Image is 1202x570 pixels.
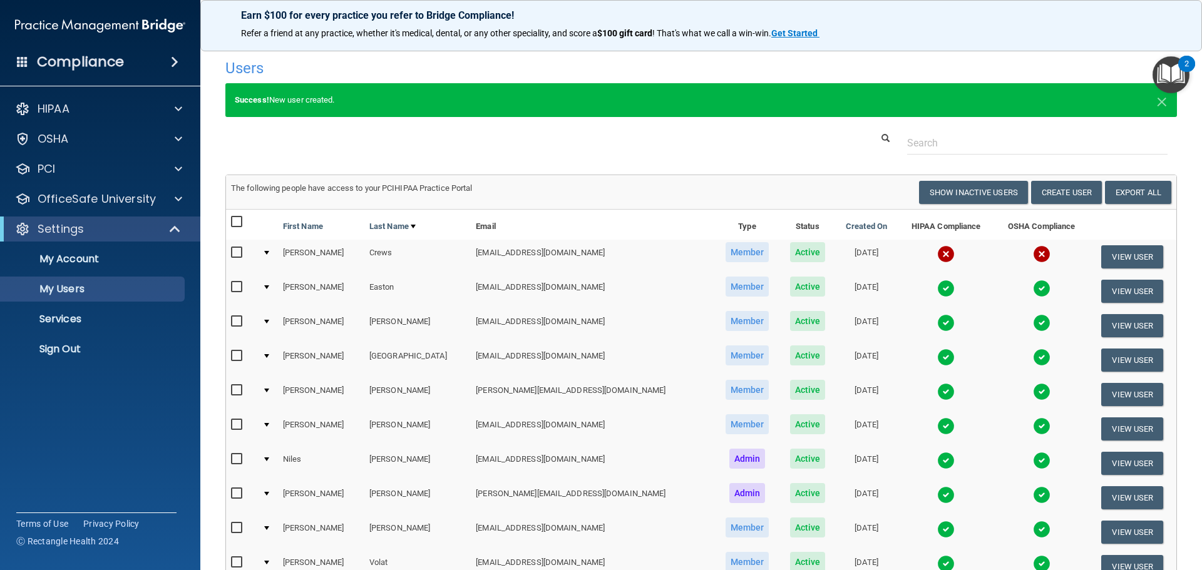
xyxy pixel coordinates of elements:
[919,181,1028,204] button: Show Inactive Users
[1101,280,1163,303] button: View User
[1033,521,1050,538] img: tick.e7d51cea.svg
[907,131,1168,155] input: Search
[231,183,473,193] span: The following people have access to your PCIHIPAA Practice Portal
[729,449,766,469] span: Admin
[729,483,766,503] span: Admin
[364,515,471,549] td: [PERSON_NAME]
[225,83,1177,117] div: New user created.
[1033,280,1050,297] img: tick.e7d51cea.svg
[726,380,769,400] span: Member
[15,221,182,237] a: Settings
[1101,314,1163,337] button: View User
[37,53,124,71] h4: Compliance
[835,274,898,308] td: [DATE]
[937,417,955,435] img: tick.e7d51cea.svg
[15,101,182,116] a: HIPAA
[652,28,771,38] span: ! That's what we call a win-win.
[1101,486,1163,509] button: View User
[278,343,364,377] td: [PERSON_NAME]
[1184,64,1189,80] div: 2
[597,28,652,38] strong: $100 gift card
[471,240,714,274] td: [EMAIL_ADDRESS][DOMAIN_NAME]
[364,481,471,515] td: [PERSON_NAME]
[846,219,887,234] a: Created On
[471,515,714,549] td: [EMAIL_ADDRESS][DOMAIN_NAME]
[471,481,714,515] td: [PERSON_NAME][EMAIL_ADDRESS][DOMAIN_NAME]
[937,349,955,366] img: tick.e7d51cea.svg
[835,481,898,515] td: [DATE]
[16,517,68,530] a: Terms of Use
[1033,314,1050,332] img: tick.e7d51cea.svg
[15,13,185,38] img: PMB logo
[937,521,955,538] img: tick.e7d51cea.svg
[8,313,179,325] p: Services
[278,274,364,308] td: [PERSON_NAME]
[994,210,1089,240] th: OSHA Compliance
[1033,486,1050,504] img: tick.e7d51cea.svg
[790,517,826,537] span: Active
[835,446,898,481] td: [DATE]
[83,517,140,530] a: Privacy Policy
[790,483,826,503] span: Active
[278,481,364,515] td: [PERSON_NAME]
[726,414,769,434] span: Member
[780,210,836,240] th: Status
[241,9,1161,21] p: Earn $100 for every practice you refer to Bridge Compliance!
[726,345,769,365] span: Member
[364,343,471,377] td: [GEOGRAPHIC_DATA]
[38,191,156,206] p: OfficeSafe University
[38,101,69,116] p: HIPAA
[1156,93,1168,108] button: Close
[1101,383,1163,406] button: View User
[726,277,769,297] span: Member
[937,245,955,263] img: cross.ca9f0e7f.svg
[38,221,84,237] p: Settings
[771,28,819,38] a: Get Started
[937,486,955,504] img: tick.e7d51cea.svg
[369,219,416,234] a: Last Name
[790,311,826,331] span: Active
[15,131,182,146] a: OSHA
[471,446,714,481] td: [EMAIL_ADDRESS][DOMAIN_NAME]
[364,446,471,481] td: [PERSON_NAME]
[835,377,898,412] td: [DATE]
[1031,181,1102,204] button: Create User
[364,274,471,308] td: Easton
[835,240,898,274] td: [DATE]
[364,308,471,343] td: [PERSON_NAME]
[471,210,714,240] th: Email
[726,242,769,262] span: Member
[471,412,714,446] td: [EMAIL_ADDRESS][DOMAIN_NAME]
[937,314,955,332] img: tick.e7d51cea.svg
[937,452,955,469] img: tick.e7d51cea.svg
[790,449,826,469] span: Active
[364,240,471,274] td: Crews
[726,311,769,331] span: Member
[278,515,364,549] td: [PERSON_NAME]
[278,240,364,274] td: [PERSON_NAME]
[790,242,826,262] span: Active
[8,343,179,355] p: Sign Out
[835,412,898,446] td: [DATE]
[15,191,182,206] a: OfficeSafe University
[1033,349,1050,366] img: tick.e7d51cea.svg
[771,28,818,38] strong: Get Started
[8,283,179,295] p: My Users
[835,343,898,377] td: [DATE]
[1033,383,1050,400] img: tick.e7d51cea.svg
[835,515,898,549] td: [DATE]
[1156,88,1168,113] span: ×
[364,377,471,412] td: [PERSON_NAME]
[714,210,779,240] th: Type
[235,95,269,104] strong: Success!
[1101,521,1163,544] button: View User
[937,383,955,400] img: tick.e7d51cea.svg
[278,446,364,481] td: Niles
[471,274,714,308] td: [EMAIL_ADDRESS][DOMAIN_NAME]
[1153,56,1189,93] button: Open Resource Center, 2 new notifications
[278,308,364,343] td: [PERSON_NAME]
[1033,245,1050,263] img: cross.ca9f0e7f.svg
[225,60,773,76] h4: Users
[937,280,955,297] img: tick.e7d51cea.svg
[1101,349,1163,372] button: View User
